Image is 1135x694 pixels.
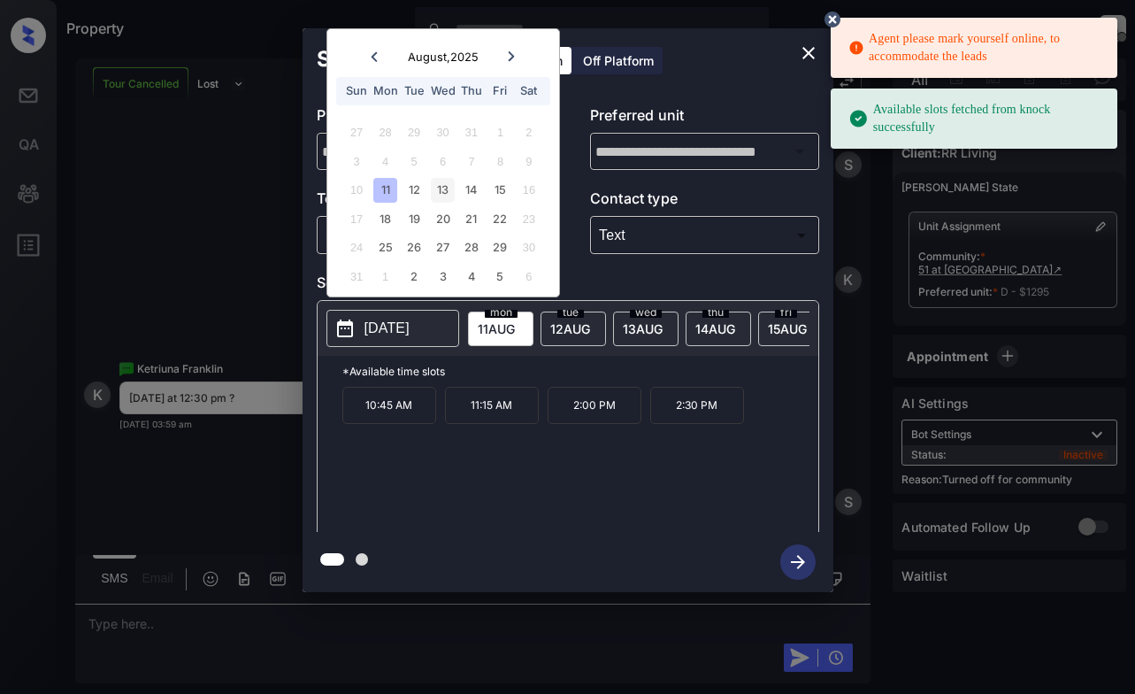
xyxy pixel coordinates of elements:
div: Not available Saturday, August 23rd, 2025 [517,207,541,231]
span: tue [557,307,584,318]
span: 11 AUG [478,321,515,336]
span: 14 AUG [695,321,735,336]
div: Choose Monday, August 25th, 2025 [373,235,397,259]
div: Choose Friday, August 22nd, 2025 [488,207,512,231]
div: month 2025-08 [333,119,553,291]
button: btn-next [770,539,826,585]
div: Choose Friday, August 15th, 2025 [488,178,512,202]
div: Not available Wednesday, August 6th, 2025 [431,150,455,173]
p: *Available time slots [342,356,818,387]
div: Not available Sunday, August 17th, 2025 [345,207,369,231]
div: Tue [402,79,426,103]
div: Choose Friday, August 29th, 2025 [488,235,512,259]
div: Choose Wednesday, August 27th, 2025 [431,235,455,259]
p: 2:00 PM [548,387,641,424]
div: date-select [758,312,824,346]
div: Not available Tuesday, August 5th, 2025 [402,150,426,173]
div: Choose Thursday, August 28th, 2025 [459,235,483,259]
span: mon [485,307,518,318]
div: Choose Tuesday, August 26th, 2025 [402,235,426,259]
div: Not available Monday, July 28th, 2025 [373,120,397,144]
div: Sun [345,79,369,103]
button: close [791,35,826,71]
div: Not available Monday, September 1st, 2025 [373,265,397,289]
p: Tour type [317,188,546,216]
div: Not available Saturday, August 9th, 2025 [517,150,541,173]
div: Not available Wednesday, July 30th, 2025 [431,120,455,144]
div: Fri [488,79,512,103]
div: Choose Wednesday, August 13th, 2025 [431,178,455,202]
span: 13 AUG [623,321,663,336]
span: 12 AUG [550,321,590,336]
div: Not available Saturday, September 6th, 2025 [517,265,541,289]
span: fri [775,307,797,318]
div: Choose Tuesday, August 12th, 2025 [402,178,426,202]
div: Choose Thursday, August 21st, 2025 [459,207,483,231]
div: Sat [517,79,541,103]
p: Contact type [590,188,819,216]
p: 11:15 AM [445,387,539,424]
p: Select slot [317,272,819,300]
div: Off Platform [574,47,663,74]
div: Wed [431,79,455,103]
div: Not available Thursday, July 31st, 2025 [459,120,483,144]
p: Preferred community [317,104,546,133]
div: Not available Friday, August 8th, 2025 [488,150,512,173]
div: Choose Thursday, August 14th, 2025 [459,178,483,202]
div: Not available Monday, August 4th, 2025 [373,150,397,173]
div: Choose Monday, August 18th, 2025 [373,207,397,231]
p: 10:45 AM [342,387,436,424]
div: Text [594,220,815,250]
div: Not available Thursday, August 7th, 2025 [459,150,483,173]
div: Choose Monday, August 11th, 2025 [373,178,397,202]
h2: Schedule Tour [303,28,483,90]
div: Not available Saturday, August 16th, 2025 [517,178,541,202]
div: Available slots fetched from knock successfully [848,94,1103,143]
div: In Person [321,220,541,250]
div: Choose Friday, September 5th, 2025 [488,265,512,289]
div: Not available Sunday, July 27th, 2025 [345,120,369,144]
div: date-select [468,312,533,346]
div: Not available Sunday, August 10th, 2025 [345,178,369,202]
div: Not available Sunday, August 24th, 2025 [345,235,369,259]
div: date-select [541,312,606,346]
div: date-select [613,312,679,346]
div: date-select [686,312,751,346]
div: Choose Wednesday, September 3rd, 2025 [431,265,455,289]
div: Choose Wednesday, August 20th, 2025 [431,207,455,231]
div: Not available Sunday, August 31st, 2025 [345,265,369,289]
div: Choose Thursday, September 4th, 2025 [459,265,483,289]
div: Agent please mark yourself online, to accommodate the leads [848,23,1103,73]
div: Mon [373,79,397,103]
div: Not available Sunday, August 3rd, 2025 [345,150,369,173]
div: Choose Tuesday, September 2nd, 2025 [402,265,426,289]
p: [DATE] [364,318,410,339]
span: 15 AUG [768,321,807,336]
span: wed [630,307,662,318]
p: Preferred unit [590,104,819,133]
p: 2:30 PM [650,387,744,424]
span: thu [702,307,729,318]
div: Not available Friday, August 1st, 2025 [488,120,512,144]
div: Not available Saturday, August 2nd, 2025 [517,120,541,144]
div: Not available Tuesday, July 29th, 2025 [402,120,426,144]
button: [DATE] [326,310,459,347]
div: Not available Saturday, August 30th, 2025 [517,235,541,259]
div: Thu [459,79,483,103]
div: Choose Tuesday, August 19th, 2025 [402,207,426,231]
